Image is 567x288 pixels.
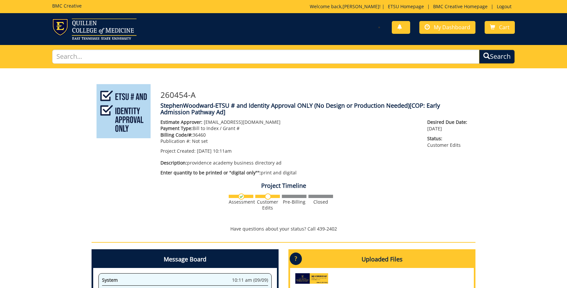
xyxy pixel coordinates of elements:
span: Cart [499,24,510,31]
span: [DATE] 10:11am [197,148,232,154]
img: Product featured image [96,84,151,138]
span: My Dashboard [434,24,470,31]
p: 36460 [160,132,417,138]
button: Search [479,50,515,64]
div: Pre-Billing [282,199,306,205]
span: Project Created: [160,148,196,154]
p: Customer Edits [427,135,471,148]
span: Status: [427,135,471,142]
p: [EMAIL_ADDRESS][DOMAIN_NAME] [160,119,417,125]
p: print and digital [160,169,417,176]
a: My Dashboard [419,21,475,34]
h4: Project Timeline [92,183,475,189]
h5: BMC Creative [52,3,82,8]
div: Closed [308,199,333,205]
img: no [265,193,271,200]
h3: 260454-A [160,91,471,99]
a: Cart [485,21,515,34]
a: [PERSON_NAME] [343,3,379,10]
a: ETSU Homepage [385,3,427,10]
p: ? [290,253,302,265]
span: Billing Code/#: [160,132,193,138]
h4: StephenWoodward-ETSU # and Identity Approval ONLY (No Design or Production Needed) [160,102,471,116]
span: Enter quantity to be printed or "digital only"": [160,169,261,176]
p: [DATE] [427,119,471,132]
div: Assessment [229,199,253,205]
div: Customer Edits [255,199,280,211]
h4: Message Board [93,251,277,268]
p: Have questions about your status? Call 439-2402 [92,226,475,232]
span: Payment Type: [160,125,193,131]
h4: Uploaded Files [290,251,474,268]
span: System [102,277,118,283]
p: Bill to Index / Grant # [160,125,417,132]
p: Welcome back, ! | | | [310,3,515,10]
span: Publication #: [160,138,191,144]
span: 10:11 am (09/09) [232,277,268,283]
span: Desired Due Date: [427,119,471,125]
span: Not set [192,138,208,144]
img: checkmark [238,193,244,200]
a: BMC Creative Homepage [430,3,491,10]
img: ETSU logo [52,18,136,40]
p: providence academy business directory ad [160,160,417,166]
a: Logout [493,3,515,10]
span: Estimate Approver: [160,119,202,125]
span: Description: [160,160,187,166]
input: Search... [52,50,479,64]
span: [COP: Early Admission Pathway Ad] [160,101,440,116]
